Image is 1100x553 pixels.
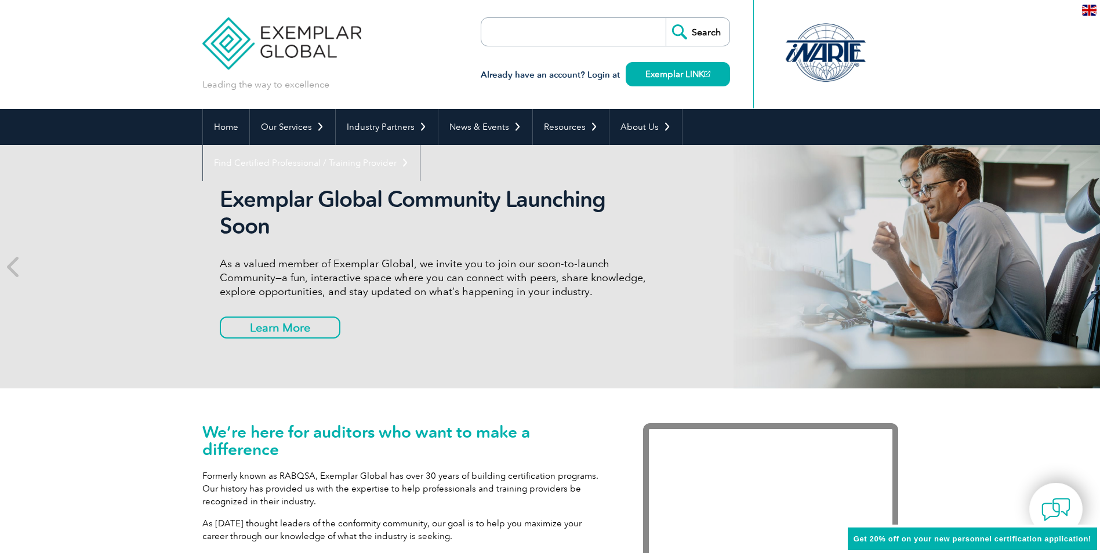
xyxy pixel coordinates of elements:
p: Leading the way to excellence [202,78,329,91]
a: Home [203,109,249,145]
h1: We’re here for auditors who want to make a difference [202,423,608,458]
h3: Already have an account? Login at [481,68,730,82]
p: Formerly known as RABQSA, Exemplar Global has over 30 years of building certification programs. O... [202,470,608,508]
a: Industry Partners [336,109,438,145]
a: Resources [533,109,609,145]
a: Learn More [220,316,340,339]
p: As a valued member of Exemplar Global, we invite you to join our soon-to-launch Community—a fun, ... [220,257,655,299]
a: About Us [609,109,682,145]
p: As [DATE] thought leaders of the conformity community, our goal is to help you maximize your care... [202,517,608,543]
input: Search [666,18,729,46]
h2: Exemplar Global Community Launching Soon [220,186,655,239]
a: Exemplar LINK [626,62,730,86]
img: en [1082,5,1097,16]
span: Get 20% off on your new personnel certification application! [854,534,1091,543]
a: Find Certified Professional / Training Provider [203,145,420,181]
a: News & Events [438,109,532,145]
img: open_square.png [704,71,710,77]
a: Our Services [250,109,335,145]
img: contact-chat.png [1041,495,1070,524]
